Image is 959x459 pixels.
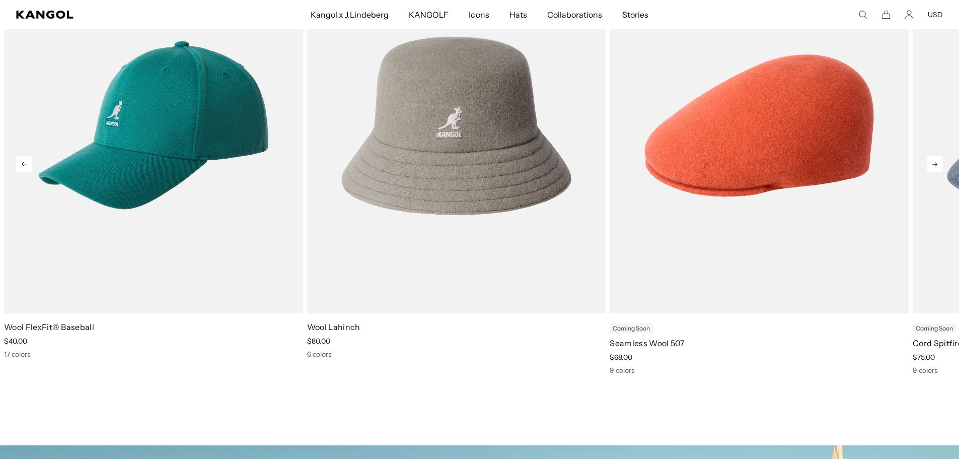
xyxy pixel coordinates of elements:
[307,321,606,333] p: Wool Lahinch
[858,10,867,19] summary: Search here
[610,366,909,375] div: 9 colors
[905,10,914,19] a: Account
[610,338,909,349] p: Seamless Wool 507
[913,323,956,334] div: Coming Soon
[610,353,632,362] span: $68.00
[307,337,330,346] span: $80.00
[307,350,606,359] div: 6 colors
[16,11,205,19] a: Kangol
[881,10,891,19] button: Cart
[4,321,303,333] p: Wool FlexFit® Baseball
[928,10,943,19] button: USD
[4,350,303,359] div: 17 colors
[4,337,27,346] span: $40.00
[610,323,653,334] div: Coming Soon
[913,353,935,362] span: $75.00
